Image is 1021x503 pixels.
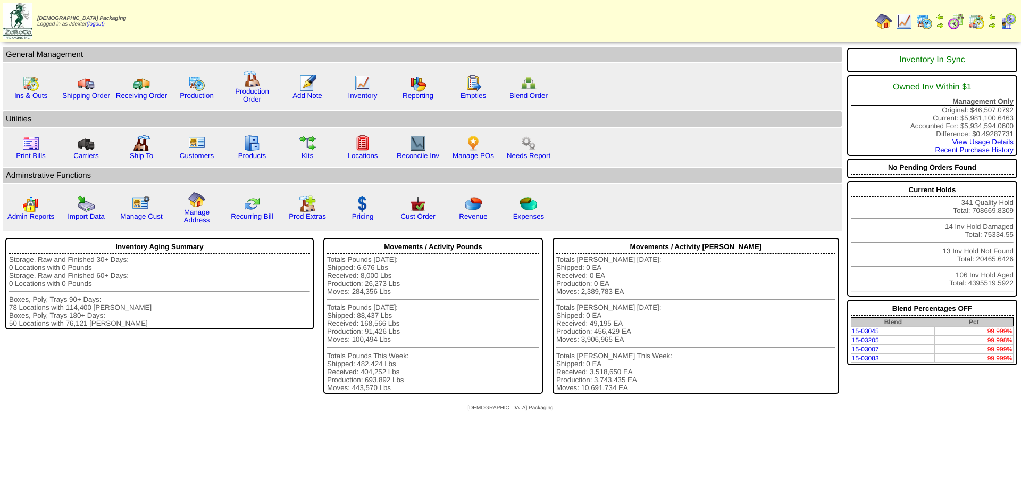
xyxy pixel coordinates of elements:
[520,135,537,152] img: workflow.png
[935,336,1014,345] td: 99.998%
[397,152,439,160] a: Reconcile Inv
[73,152,98,160] a: Carriers
[465,75,482,92] img: workorder.gif
[409,75,426,92] img: graph.gif
[188,135,205,152] img: customers.gif
[507,152,550,160] a: Needs Report
[465,195,482,212] img: pie_chart.png
[22,75,39,92] img: calendarinout.gif
[302,152,313,160] a: Kits
[851,50,1014,70] div: Inventory In Sync
[851,318,934,327] th: Blend
[244,195,261,212] img: reconcile.gif
[180,152,214,160] a: Customers
[327,255,539,392] div: Totals Pounds [DATE]: Shipped: 6,676 Lbs Received: 8,000 Lbs Production: 26,273 Lbs Moves: 284,35...
[851,183,1014,197] div: Current Holds
[347,152,378,160] a: Locations
[78,195,95,212] img: import.gif
[852,354,879,362] a: 15-03083
[513,212,545,220] a: Expenses
[238,152,266,160] a: Products
[116,92,167,100] a: Receiving Order
[556,240,835,254] div: Movements / Activity [PERSON_NAME]
[896,13,913,30] img: line_graph.gif
[851,302,1014,316] div: Blend Percentages OFF
[968,13,985,30] img: calendarinout.gif
[130,152,153,160] a: Ship To
[461,92,486,100] a: Empties
[37,15,126,21] span: [DEMOGRAPHIC_DATA] Packaging
[62,92,110,100] a: Shipping Order
[9,240,310,254] div: Inventory Aging Summary
[852,345,879,353] a: 15-03007
[354,135,371,152] img: locations.gif
[409,195,426,212] img: cust_order.png
[847,75,1017,156] div: Original: $46,507.0792 Current: $5,981,100.6463 Accounted For: $5,934,594.0600 Difference: $0.492...
[244,70,261,87] img: factory.gif
[852,327,879,335] a: 15-03045
[556,255,835,392] div: Totals [PERSON_NAME] [DATE]: Shipped: 0 EA Received: 0 EA Production: 0 EA Moves: 2,389,783 EA To...
[988,13,997,21] img: arrowleft.gif
[299,195,316,212] img: prodextras.gif
[520,75,537,92] img: network.png
[935,345,1014,354] td: 99.999%
[851,161,1014,175] div: No Pending Orders Found
[935,327,1014,336] td: 99.999%
[235,87,269,103] a: Production Order
[467,405,553,411] span: [DEMOGRAPHIC_DATA] Packaging
[509,92,548,100] a: Blend Order
[299,75,316,92] img: orders.gif
[87,21,105,27] a: (logout)
[133,135,150,152] img: factory2.gif
[231,212,273,220] a: Recurring Bill
[400,212,435,220] a: Cust Order
[936,13,944,21] img: arrowleft.gif
[948,13,965,30] img: calendarblend.gif
[188,75,205,92] img: calendarprod.gif
[3,111,842,127] td: Utilities
[188,191,205,208] img: home.gif
[37,15,126,27] span: Logged in as Jdexter
[22,195,39,212] img: graph2.png
[520,195,537,212] img: pie_chart2.png
[3,3,32,39] img: zoroco-logo-small.webp
[916,13,933,30] img: calendarprod.gif
[133,75,150,92] img: truck2.gif
[465,135,482,152] img: po.png
[299,135,316,152] img: workflow.gif
[352,212,374,220] a: Pricing
[354,75,371,92] img: line_graph.gif
[935,146,1014,154] a: Recent Purchase History
[327,240,539,254] div: Movements / Activity Pounds
[847,181,1017,297] div: 341 Quality Hold Total: 708669.8309 14 Inv Hold Damaged Total: 75334.55 13 Inv Hold Not Found Tot...
[22,135,39,152] img: invoice2.gif
[7,212,54,220] a: Admin Reports
[16,152,46,160] a: Print Bills
[1000,13,1017,30] img: calendarcustomer.gif
[403,92,433,100] a: Reporting
[453,152,494,160] a: Manage POs
[78,135,95,152] img: truck3.gif
[459,212,487,220] a: Revenue
[851,77,1014,97] div: Owned Inv Within $1
[68,212,105,220] a: Import Data
[354,195,371,212] img: dollar.gif
[132,195,152,212] img: managecust.png
[14,92,47,100] a: Ins & Outs
[184,208,210,224] a: Manage Address
[78,75,95,92] img: truck.gif
[988,21,997,30] img: arrowright.gif
[289,212,326,220] a: Prod Extras
[9,255,310,327] div: Storage, Raw and Finished 30+ Days: 0 Locations with 0 Pounds Storage, Raw and Finished 60+ Days:...
[851,97,1014,106] div: Management Only
[3,168,842,183] td: Adminstrative Functions
[244,135,261,152] img: cabinet.gif
[952,138,1014,146] a: View Usage Details
[348,92,378,100] a: Inventory
[935,354,1014,363] td: 99.999%
[409,135,426,152] img: line_graph2.gif
[852,336,879,344] a: 15-03205
[180,92,214,100] a: Production
[120,212,162,220] a: Manage Cust
[292,92,322,100] a: Add Note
